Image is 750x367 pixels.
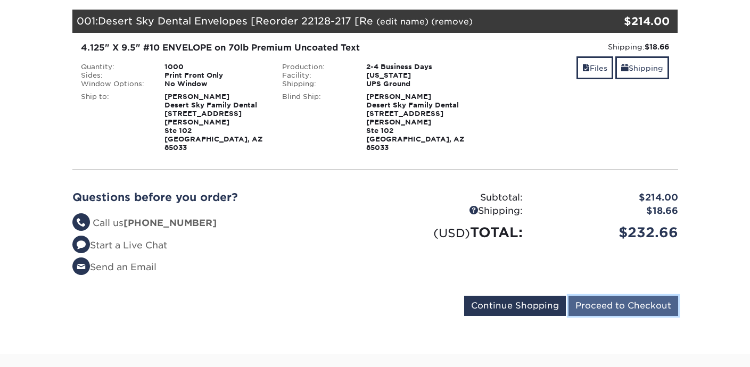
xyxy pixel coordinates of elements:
[72,10,577,33] div: 001:
[123,218,217,228] strong: [PHONE_NUMBER]
[156,71,274,80] div: Print Front Only
[531,191,686,205] div: $214.00
[72,191,367,204] h2: Questions before you order?
[156,63,274,71] div: 1000
[274,63,358,71] div: Production:
[72,262,156,272] a: Send an Email
[464,296,566,316] input: Continue Shopping
[375,191,531,205] div: Subtotal:
[375,222,531,243] div: TOTAL:
[72,216,367,230] li: Call us
[98,15,373,27] span: Desert Sky Dental Envelopes [Reorder 22128-217 [Re
[582,64,590,72] span: files
[73,71,157,80] div: Sides:
[376,16,428,27] a: (edit name)
[576,56,613,79] a: Files
[274,93,358,152] div: Blind Ship:
[433,226,470,240] small: (USD)
[81,41,468,54] div: 4.125" X 9.5" #10 ENVELOPE on 70lb Premium Uncoated Text
[366,93,465,152] strong: [PERSON_NAME] Desert Sky Family Dental [STREET_ADDRESS][PERSON_NAME] Ste 102 [GEOGRAPHIC_DATA], A...
[484,41,670,52] div: Shipping:
[621,64,629,72] span: shipping
[568,296,678,316] input: Proceed to Checkout
[164,93,263,152] strong: [PERSON_NAME] Desert Sky Family Dental [STREET_ADDRESS][PERSON_NAME] Ste 102 [GEOGRAPHIC_DATA], A...
[72,240,167,251] a: Start a Live Chat
[274,80,358,88] div: Shipping:
[73,80,157,88] div: Window Options:
[358,71,476,80] div: [US_STATE]
[358,63,476,71] div: 2-4 Business Days
[156,80,274,88] div: No Window
[615,56,669,79] a: Shipping
[531,204,686,218] div: $18.66
[577,13,670,29] div: $214.00
[531,222,686,243] div: $232.66
[3,335,90,363] iframe: Google Customer Reviews
[73,63,157,71] div: Quantity:
[274,71,358,80] div: Facility:
[358,80,476,88] div: UPS Ground
[73,93,157,152] div: Ship to:
[375,204,531,218] div: Shipping:
[431,16,473,27] a: (remove)
[645,43,669,51] strong: $18.66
